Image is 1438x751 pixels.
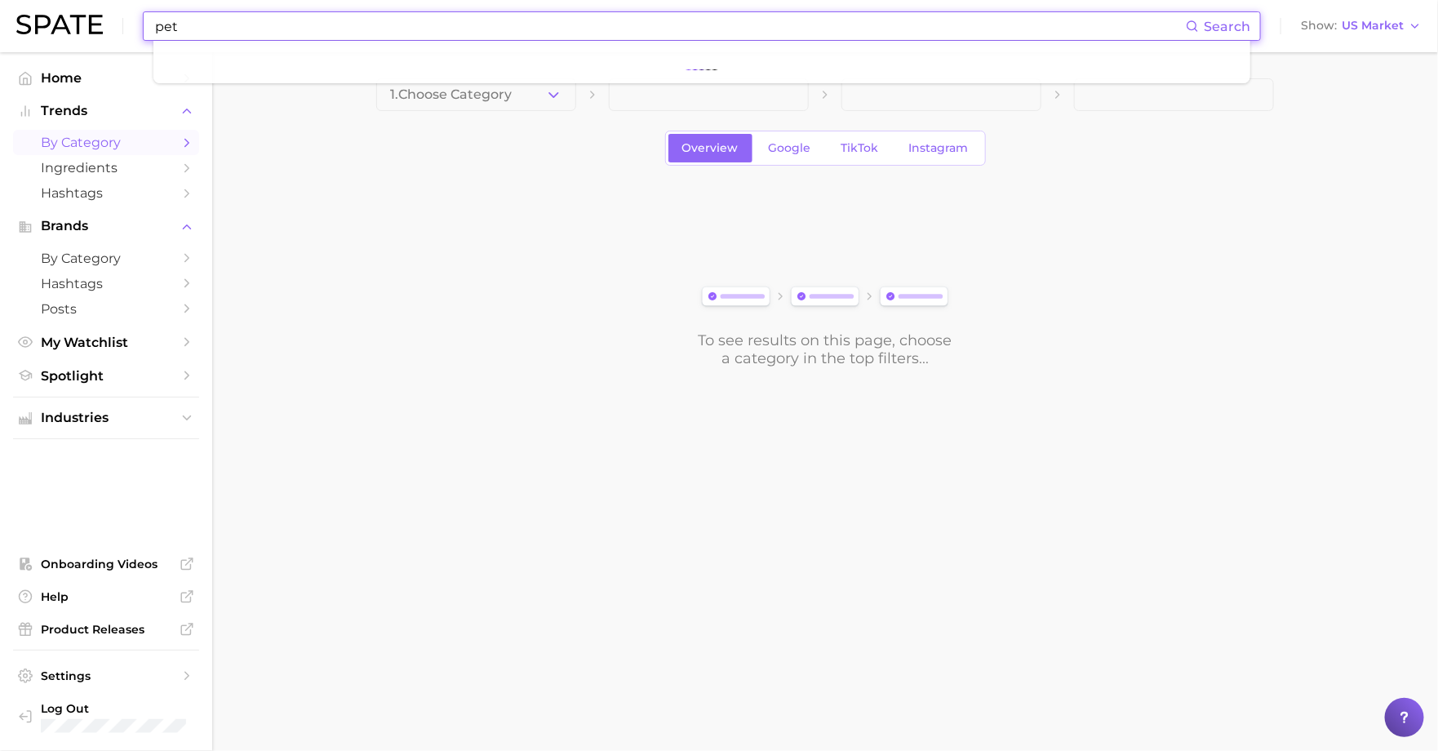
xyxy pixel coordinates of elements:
[13,552,199,576] a: Onboarding Videos
[668,134,752,162] a: Overview
[41,669,171,683] span: Settings
[41,135,171,150] span: by Category
[13,214,199,238] button: Brands
[769,141,811,155] span: Google
[13,696,199,739] a: Log out. Currently logged in with e-mail raj@netrush.com.
[1297,16,1426,37] button: ShowUS Market
[41,251,171,266] span: by Category
[682,141,739,155] span: Overview
[828,134,893,162] a: TikTok
[755,134,825,162] a: Google
[1301,21,1337,30] span: Show
[841,141,879,155] span: TikTok
[13,246,199,271] a: by Category
[16,15,103,34] img: SPATE
[376,78,576,111] button: 1.Choose Category
[13,617,199,642] a: Product Releases
[13,130,199,155] a: by Category
[41,276,171,291] span: Hashtags
[41,335,171,350] span: My Watchlist
[41,185,171,201] span: Hashtags
[41,368,171,384] span: Spotlight
[41,411,171,425] span: Industries
[697,331,953,367] div: To see results on this page, choose a category in the top filters...
[13,99,199,123] button: Trends
[41,557,171,571] span: Onboarding Videos
[41,589,171,604] span: Help
[41,160,171,176] span: Ingredients
[13,296,199,322] a: Posts
[13,664,199,688] a: Settings
[13,330,199,355] a: My Watchlist
[13,155,199,180] a: Ingredients
[1204,19,1250,34] span: Search
[13,180,199,206] a: Hashtags
[895,134,983,162] a: Instagram
[13,271,199,296] a: Hashtags
[1342,21,1404,30] span: US Market
[153,12,1186,40] input: Search here for a brand, industry, or ingredient
[390,87,512,102] span: 1. Choose Category
[41,622,171,637] span: Product Releases
[41,301,171,317] span: Posts
[13,406,199,430] button: Industries
[13,363,199,389] a: Spotlight
[13,584,199,609] a: Help
[13,65,199,91] a: Home
[41,104,171,118] span: Trends
[41,219,171,233] span: Brands
[41,701,186,716] span: Log Out
[909,141,969,155] span: Instagram
[41,70,171,86] span: Home
[697,283,953,312] img: svg%3e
